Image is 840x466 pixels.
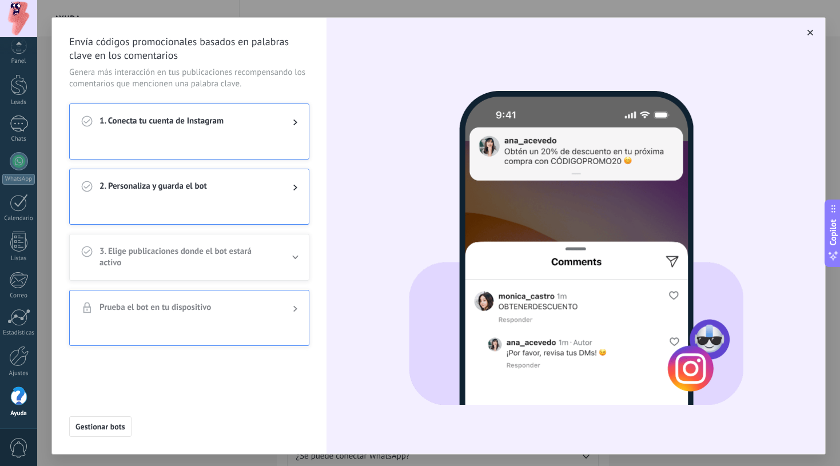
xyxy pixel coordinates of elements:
span: 1. Conecta tu cuenta de Instagram [99,115,274,129]
div: Listas [2,255,35,262]
div: Chats [2,136,35,143]
span: Envía códigos promocionales basados en palabras clave en los comentarios [69,35,309,62]
div: Correo [2,292,35,300]
div: Calendario [2,215,35,222]
span: Copilot [827,219,839,245]
div: Panel [2,58,35,65]
button: Gestionar bots [69,416,132,437]
img: device_es_base.png [409,79,743,405]
div: WhatsApp [2,174,35,185]
span: 2. Personaliza y guarda el bot [99,181,274,194]
div: Ayuda [2,410,35,417]
span: Prueba el bot en tu dispositivo [99,302,274,316]
span: 3. Elige publicaciones donde el bot estará activo [99,246,274,269]
div: Ajustes [2,370,35,377]
div: Leads [2,99,35,106]
span: Gestionar bots [75,423,125,431]
div: Estadísticas [2,329,35,337]
span: Genera más interacción en tus publicaciones recompensando los comentarios que mencionen una palab... [69,67,309,90]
